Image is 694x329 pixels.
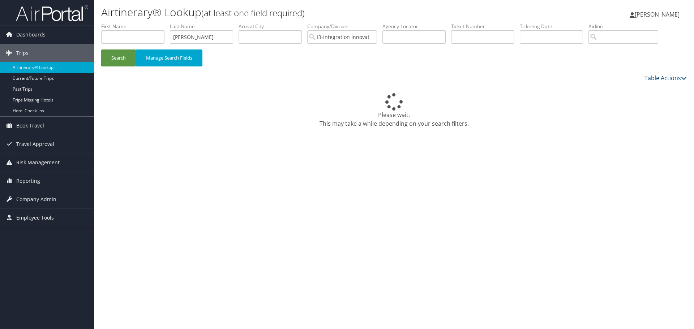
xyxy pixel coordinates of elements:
[382,23,451,30] label: Agency Locator
[239,23,307,30] label: Arrival City
[307,23,382,30] label: Company/Division
[201,7,305,19] small: (at least one field required)
[101,23,170,30] label: First Name
[588,23,664,30] label: Airline
[16,209,54,227] span: Employee Tools
[16,153,60,172] span: Risk Management
[136,49,202,66] button: Manage Search Fields
[101,93,687,128] div: Please wait. This may take a while depending on your search filters.
[16,117,44,135] span: Book Travel
[16,26,46,44] span: Dashboards
[451,23,520,30] label: Ticket Number
[101,49,136,66] button: Search
[16,5,88,22] img: airportal-logo.png
[101,5,492,20] h1: Airtinerary® Lookup
[170,23,239,30] label: Last Name
[635,10,680,18] span: [PERSON_NAME]
[16,190,56,208] span: Company Admin
[520,23,588,30] label: Ticketing Date
[630,4,687,25] a: [PERSON_NAME]
[16,172,40,190] span: Reporting
[16,135,54,153] span: Travel Approval
[16,44,29,62] span: Trips
[644,74,687,82] a: Table Actions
